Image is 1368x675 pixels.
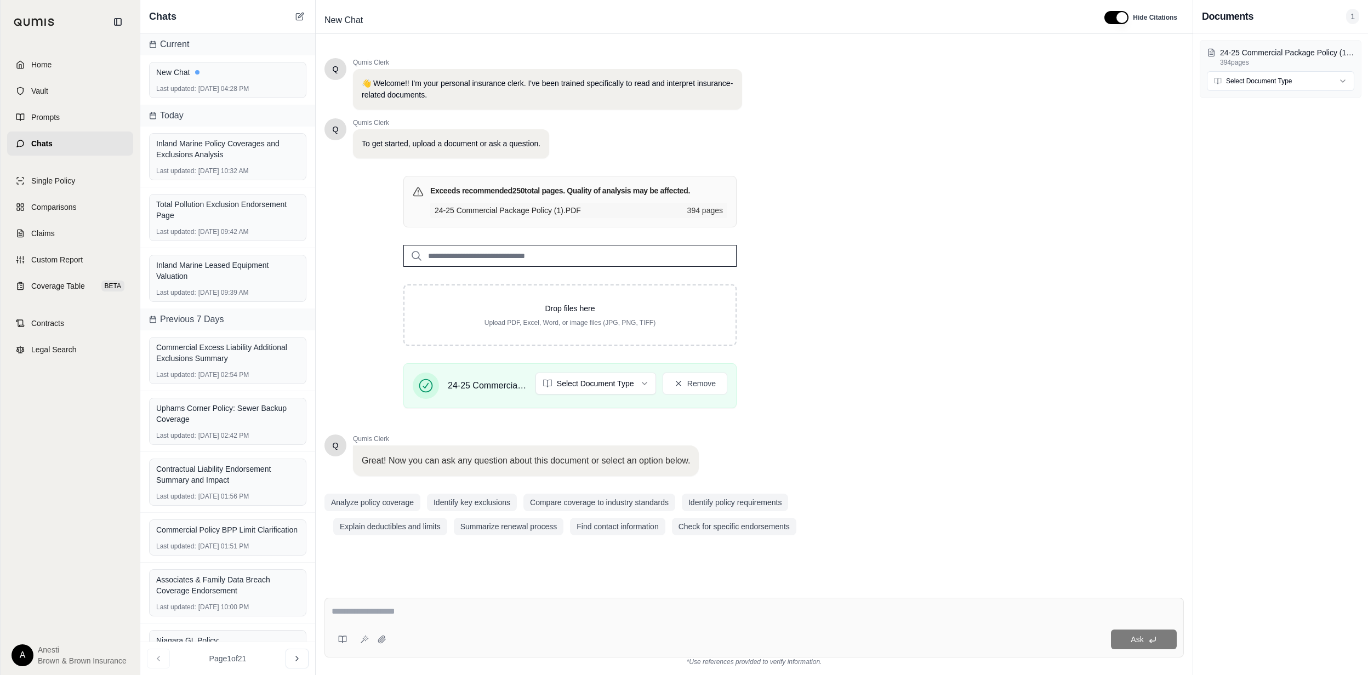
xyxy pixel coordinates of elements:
[156,227,299,236] div: [DATE] 09:42 AM
[156,431,299,440] div: [DATE] 02:42 PM
[430,185,690,196] h3: Exceeds recommended 250 total pages. Quality of analysis may be affected.
[7,337,133,362] a: Legal Search
[156,167,196,175] span: Last updated:
[422,303,718,314] p: Drop files here
[324,657,1184,666] div: *Use references provided to verify information.
[31,318,64,329] span: Contracts
[109,13,127,31] button: Collapse sidebar
[156,370,196,379] span: Last updated:
[362,454,690,467] p: Great! Now you can ask any question about this document or select an option below.
[12,644,33,666] div: A
[422,318,718,327] p: Upload PDF, Excel, Word, or image files (JPG, PNG, TIFF)
[7,105,133,129] a: Prompts
[156,260,299,282] div: Inland Marine Leased Equipment Valuation
[7,274,133,298] a: Coverage TableBETA
[1220,47,1354,58] p: 24-25 Commercial Package Policy (1).PDF
[320,12,1091,29] div: Edit Title
[333,124,339,135] span: Hello
[7,248,133,272] a: Custom Report
[140,33,315,55] div: Current
[31,344,77,355] span: Legal Search
[209,653,247,664] span: Page 1 of 21
[7,169,133,193] a: Single Policy
[156,635,299,668] div: Niagara GL Policy: Primary/Noncontributory Endorsement Status
[31,138,53,149] span: Chats
[672,518,796,535] button: Check for specific endorsements
[353,58,742,67] span: Qumis Clerk
[156,603,299,611] div: [DATE] 10:00 PM
[14,18,55,26] img: Qumis Logo
[31,175,75,186] span: Single Policy
[156,524,299,535] div: Commercial Policy BPP Limit Clarification
[31,281,85,291] span: Coverage Table
[156,288,196,297] span: Last updated:
[7,195,133,219] a: Comparisons
[149,9,176,24] span: Chats
[333,440,339,451] span: Hello
[156,342,299,364] div: Commercial Excess Liability Additional Exclusions Summary
[663,373,727,394] button: Remove
[333,64,339,75] span: Hello
[1220,58,1354,67] p: 394 pages
[156,542,196,551] span: Last updated:
[31,112,60,123] span: Prompts
[362,138,540,150] p: To get started, upload a document or ask a question.
[1111,630,1177,649] button: Ask
[156,574,299,596] div: Associates & Family Data Breach Coverage Endorsement
[31,85,48,96] span: Vault
[156,542,299,551] div: [DATE] 01:51 PM
[7,79,133,103] a: Vault
[333,518,447,535] button: Explain deductibles and limits
[1207,47,1354,67] button: 24-25 Commercial Package Policy (1).PDF394pages
[156,199,299,221] div: Total Pollution Exclusion Endorsement Page
[687,205,723,216] span: 394 pages
[523,494,675,511] button: Compare coverage to industry standards
[38,644,127,655] span: Anesti
[682,494,788,511] button: Identify policy requirements
[156,138,299,160] div: Inland Marine Policy Coverages and Exclusions Analysis
[454,518,564,535] button: Summarize renewal process
[570,518,665,535] button: Find contact information
[31,59,52,70] span: Home
[7,311,133,335] a: Contracts
[156,227,196,236] span: Last updated:
[31,228,55,239] span: Claims
[1133,13,1177,22] span: Hide Citations
[156,84,299,93] div: [DATE] 04:28 PM
[362,78,733,101] p: 👋 Welcome!! I'm your personal insurance clerk. I've been trained specifically to read and interpr...
[353,118,549,127] span: Qumis Clerk
[427,494,517,511] button: Identify key exclusions
[156,492,196,501] span: Last updated:
[156,431,196,440] span: Last updated:
[156,492,299,501] div: [DATE] 01:56 PM
[1346,9,1359,24] span: 1
[1131,635,1143,644] span: Ask
[140,308,315,330] div: Previous 7 Days
[156,603,196,611] span: Last updated:
[7,53,133,77] a: Home
[1202,9,1253,24] h3: Documents
[31,202,76,213] span: Comparisons
[156,370,299,379] div: [DATE] 02:54 PM
[101,281,124,291] span: BETA
[7,221,133,245] a: Claims
[320,12,367,29] span: New Chat
[293,10,306,23] button: New Chat
[353,434,699,443] span: Qumis Clerk
[7,131,133,156] a: Chats
[435,205,681,216] span: 24-25 Commercial Package Policy (1).PDF
[448,379,527,392] span: 24-25 Commercial Package Policy (1).PDF
[156,67,299,78] div: New Chat
[140,105,315,127] div: Today
[324,494,420,511] button: Analyze policy coverage
[156,288,299,297] div: [DATE] 09:39 AM
[156,84,196,93] span: Last updated:
[38,655,127,666] span: Brown & Brown Insurance
[156,167,299,175] div: [DATE] 10:32 AM
[156,464,299,485] div: Contractual Liability Endorsement Summary and Impact
[31,254,83,265] span: Custom Report
[156,403,299,425] div: Uphams Corner Policy: Sewer Backup Coverage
